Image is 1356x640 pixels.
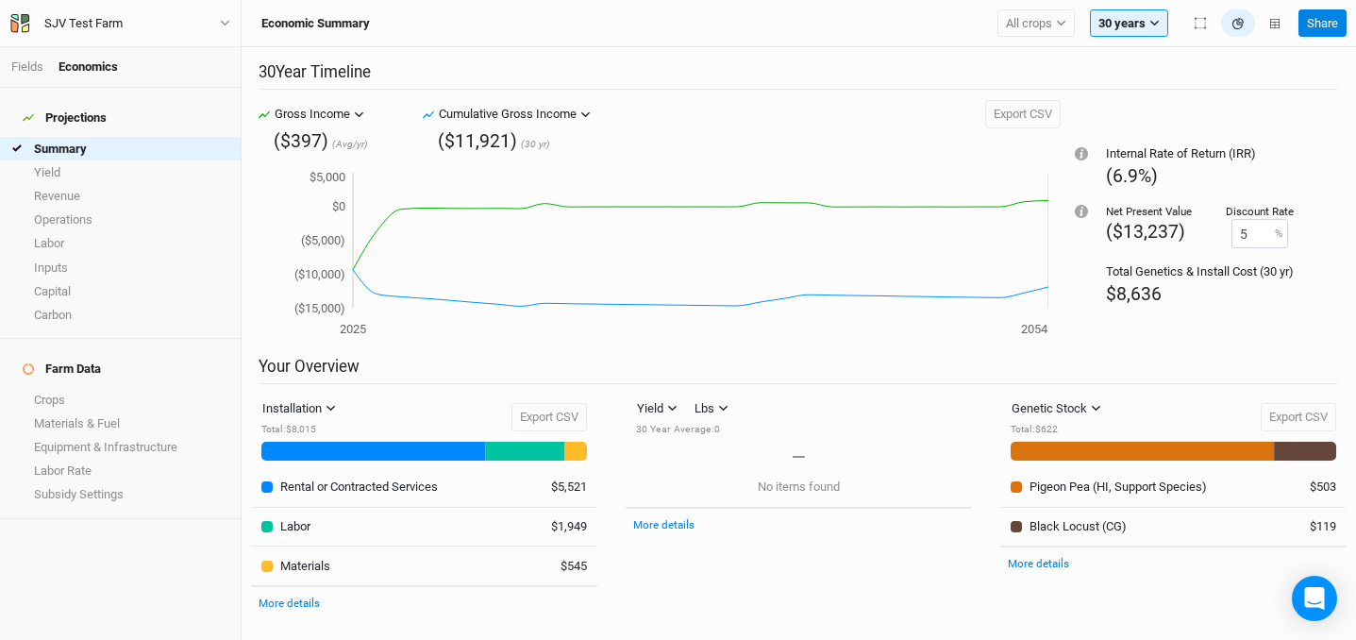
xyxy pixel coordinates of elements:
[1011,423,1110,437] div: Total : $622
[9,13,231,34] button: SJV Test Farm
[294,301,345,315] tspan: ($15,000)
[626,468,972,507] td: No items found
[44,14,123,33] div: SJV Test Farm
[1226,204,1294,219] div: Discount Rate
[294,267,345,281] tspan: ($10,000)
[11,59,43,74] a: Fields
[1278,507,1347,547] td: $119
[1231,219,1288,248] input: 0
[528,468,597,507] td: $5,521
[1003,395,1110,423] button: Genetic Stock
[259,357,1339,384] h2: Your Overview
[1030,518,1127,535] div: Black Locust (CG)
[1298,9,1347,38] button: Share
[280,518,310,535] div: Labor
[23,362,101,377] div: Farm Data
[686,395,737,423] button: Lbs
[280,479,438,496] div: Rental or Contracted Services
[1106,263,1294,280] div: Total Genetics & Install Cost (30 yr)
[261,16,370,31] h3: Economic Summary
[340,322,366,336] tspan: 2025
[274,128,328,154] div: ($397)
[695,399,714,418] div: Lbs
[1012,399,1087,418] div: Genetic Stock
[997,9,1075,38] button: All crops
[636,423,737,437] div: 30 Year Average : 0
[1006,14,1052,33] span: All crops
[1278,468,1347,507] td: $503
[1030,479,1207,496] div: Pigeon Pea (HI, Support Species)
[1106,283,1162,305] span: $8,636
[521,138,550,152] span: (30 yr)
[1008,557,1069,570] a: More details
[332,138,368,152] span: (Avg/yr)
[332,200,345,214] tspan: $0
[1090,9,1168,38] button: 30 years
[637,399,663,418] div: Yield
[254,395,344,423] button: Installation
[985,100,1061,128] button: Export CSV
[1106,145,1294,162] div: Internal Rate of Return (IRR)
[628,395,686,423] button: Yield
[1073,145,1090,162] div: Tooltip anchor
[528,507,597,547] td: $1,949
[275,105,350,124] div: Gross Income
[1261,403,1336,431] button: Export CSV
[59,59,118,76] div: Economics
[1292,576,1337,621] div: Open Intercom Messenger
[1106,221,1185,243] span: ($13,237)
[1106,165,1158,187] span: (6.9%)
[528,547,597,586] td: $545
[1275,227,1282,242] label: %
[633,518,695,531] a: More details
[1106,204,1192,219] div: Net Present Value
[259,597,320,610] a: More details
[1021,322,1048,336] tspan: 2054
[511,403,587,431] button: Export CSV
[301,233,345,247] tspan: ($5,000)
[261,423,344,437] div: Total : $8,015
[434,100,595,128] button: Cumulative Gross Income
[262,399,322,418] div: Installation
[259,62,1339,90] h2: 30 Year Timeline
[438,128,517,154] div: ($11,921)
[23,110,107,126] div: Projections
[270,100,369,128] button: Gross Income
[439,105,577,124] div: Cumulative Gross Income
[280,558,330,575] div: Materials
[791,443,807,471] span: –
[1073,203,1090,220] div: Tooltip anchor
[310,170,345,184] tspan: $5,000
